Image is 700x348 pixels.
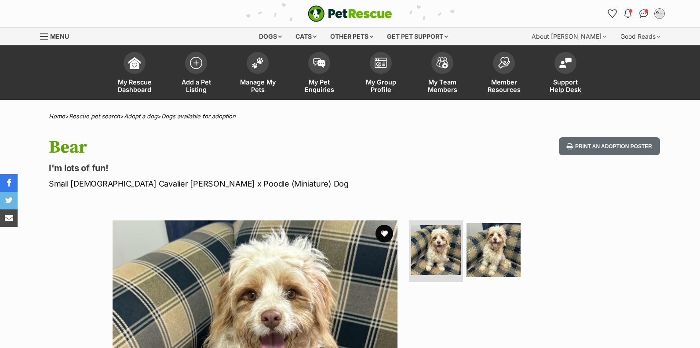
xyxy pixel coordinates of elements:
a: Adopt a dog [124,113,157,120]
div: Cats [289,28,323,45]
span: My Team Members [423,78,462,93]
a: Rescue pet search [69,113,120,120]
button: Print an adoption poster [559,137,660,155]
a: My Team Members [412,48,473,100]
img: pet-enquiries-icon-7e3ad2cf08bfb03b45e93fb7055b45f3efa6380592205ae92323e6603595dc1f.svg [313,58,325,68]
a: Dogs available for adoption [161,113,236,120]
a: My Pet Enquiries [288,48,350,100]
h1: Bear [49,137,421,158]
button: favourite [376,225,393,242]
div: Other pets [324,28,379,45]
a: Support Help Desk [535,48,596,100]
img: add-pet-listing-icon-0afa8454b4691262ce3f59096e99ab1cd57d4a30225e0717b998d2c9b9846f56.svg [190,57,202,69]
div: Get pet support [381,28,454,45]
span: Menu [50,33,69,40]
div: Dogs [253,28,288,45]
span: Support Help Desk [546,78,585,93]
span: My Rescue Dashboard [115,78,154,93]
span: My Group Profile [361,78,401,93]
p: Small [DEMOGRAPHIC_DATA] Cavalier [PERSON_NAME] x Poodle (Miniature) Dog [49,178,421,190]
img: notifications-46538b983faf8c2785f20acdc204bb7945ddae34d4c08c2a6579f10ce5e182be.svg [624,9,631,18]
span: Manage My Pets [238,78,277,93]
img: Perth Chihuahua Rescue Inc profile pic [655,9,664,18]
img: logo-e224e6f780fb5917bec1dbf3a21bbac754714ae5b6737aabdf751b685950b380.svg [308,5,392,22]
img: Photo of Bear [467,223,521,277]
img: group-profile-icon-3fa3cf56718a62981997c0bc7e787c4b2cf8bcc04b72c1350f741eb67cf2f40e.svg [375,58,387,68]
img: help-desk-icon-fdf02630f3aa405de69fd3d07c3f3aa587a6932b1a1747fa1d2bba05be0121f9.svg [559,58,572,68]
img: team-members-icon-5396bd8760b3fe7c0b43da4ab00e1e3bb1a5d9ba89233759b79545d2d3fc5d0d.svg [436,57,448,69]
div: Good Reads [614,28,667,45]
img: dashboard-icon-eb2f2d2d3e046f16d808141f083e7271f6b2e854fb5c12c21221c1fb7104beca.svg [128,57,141,69]
a: Menu [40,28,75,44]
p: I'm lots of fun! [49,162,421,174]
button: Notifications [621,7,635,21]
a: PetRescue [308,5,392,22]
a: Manage My Pets [227,48,288,100]
span: My Pet Enquiries [299,78,339,93]
a: My Group Profile [350,48,412,100]
a: My Rescue Dashboard [104,48,165,100]
button: My account [653,7,667,21]
a: Favourites [605,7,619,21]
div: About [PERSON_NAME] [525,28,612,45]
img: member-resources-icon-8e73f808a243e03378d46382f2149f9095a855e16c252ad45f914b54edf8863c.svg [498,57,510,69]
span: Add a Pet Listing [176,78,216,93]
span: Member Resources [484,78,524,93]
div: > > > [27,113,673,120]
a: Conversations [637,7,651,21]
img: chat-41dd97257d64d25036548639549fe6c8038ab92f7586957e7f3b1b290dea8141.svg [639,9,649,18]
a: Home [49,113,65,120]
a: Member Resources [473,48,535,100]
a: Add a Pet Listing [165,48,227,100]
ul: Account quick links [605,7,667,21]
img: manage-my-pets-icon-02211641906a0b7f246fdf0571729dbe1e7629f14944591b6c1af311fb30b64b.svg [252,57,264,69]
img: Photo of Bear [411,225,461,275]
